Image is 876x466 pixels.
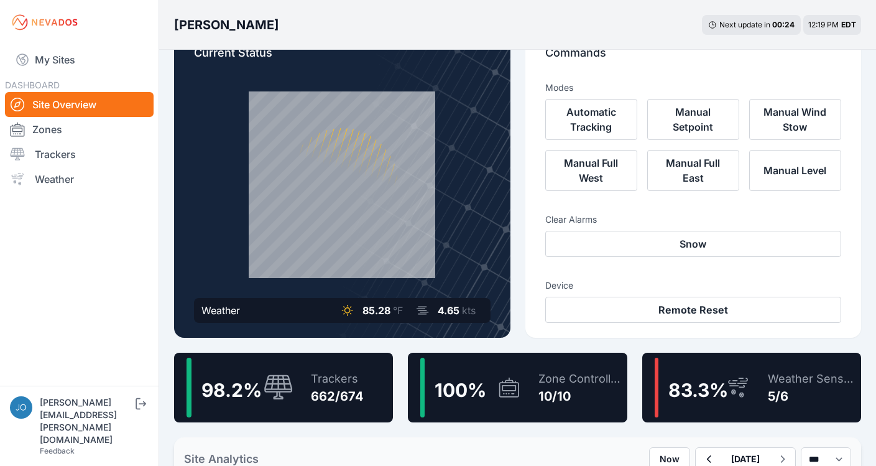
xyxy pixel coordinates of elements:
[201,379,262,401] span: 98.2 %
[311,388,364,405] div: 662/674
[5,45,154,75] a: My Sites
[768,388,856,405] div: 5/6
[668,379,728,401] span: 83.3 %
[772,20,795,30] div: 00 : 24
[362,304,390,317] span: 85.28
[174,9,279,41] nav: Breadcrumb
[408,353,627,422] a: 100%Zone Controllers10/10
[545,150,637,191] button: Manual Full West
[841,20,856,29] span: EDT
[719,20,770,29] span: Next update in
[40,396,133,446] div: [PERSON_NAME][EMAIL_ADDRESS][PERSON_NAME][DOMAIN_NAME]
[438,304,459,317] span: 4.65
[545,231,842,257] button: Snow
[647,150,739,191] button: Manual Full East
[538,370,622,388] div: Zone Controllers
[5,117,154,142] a: Zones
[311,370,364,388] div: Trackers
[768,370,856,388] div: Weather Sensors
[647,99,739,140] button: Manual Setpoint
[545,297,842,323] button: Remote Reset
[201,303,240,318] div: Weather
[40,446,75,455] a: Feedback
[5,167,154,192] a: Weather
[194,44,491,72] p: Current Status
[174,353,393,422] a: 98.2%Trackers662/674
[10,12,80,32] img: Nevados
[393,304,403,317] span: °F
[749,150,841,191] button: Manual Level
[462,304,476,317] span: kts
[5,142,154,167] a: Trackers
[10,396,32,419] img: joe.mikula@nevados.solar
[5,92,154,117] a: Site Overview
[808,20,839,29] span: 12:19 PM
[545,99,637,140] button: Automatic Tracking
[749,99,841,140] button: Manual Wind Stow
[435,379,486,401] span: 100 %
[545,44,842,72] p: Commands
[545,213,842,226] h3: Clear Alarms
[5,80,60,90] span: DASHBOARD
[642,353,861,422] a: 83.3%Weather Sensors5/6
[538,388,622,405] div: 10/10
[545,279,842,292] h3: Device
[174,16,279,34] h3: [PERSON_NAME]
[545,82,573,94] h3: Modes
